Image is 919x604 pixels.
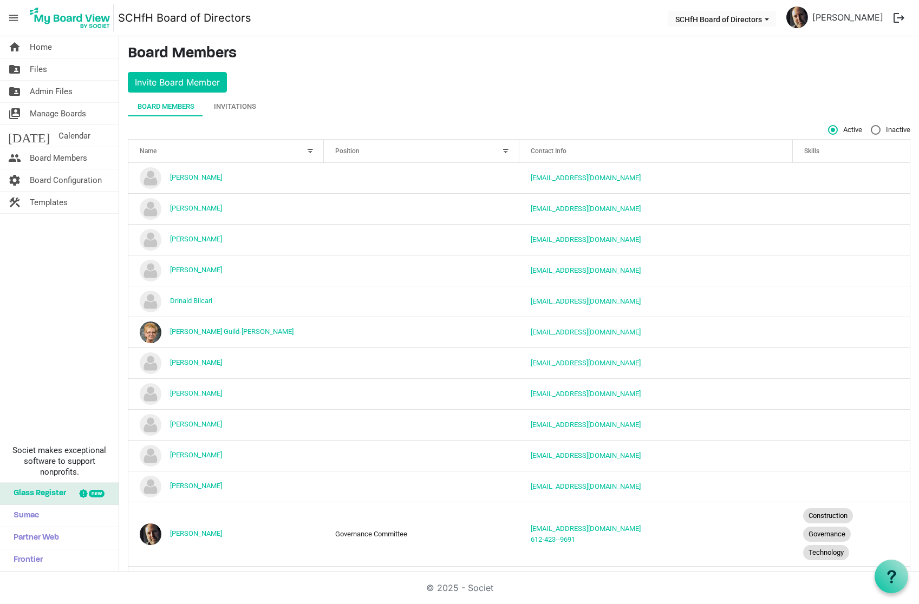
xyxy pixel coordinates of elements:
[519,502,793,566] td: ssayre@habitatcorning.org612-423--9691 is template cell column header Contact Info
[170,358,222,366] a: [PERSON_NAME]
[8,81,21,102] span: folder_shared
[519,566,793,597] td: sdaniels@habitatcorning.org is template cell column header Contact Info
[519,317,793,347] td: fayeguildnash@howardhanna.com is template cell column header Contact Info
[519,193,793,224] td: barryanninc@gmail.com is template cell column header Contact Info
[214,101,256,112] div: Invitations
[140,445,161,467] img: no-profile-picture.svg
[170,235,222,243] a: [PERSON_NAME]
[324,440,519,471] td: column header Position
[140,229,161,251] img: no-profile-picture.svg
[888,6,910,29] button: logout
[793,502,910,566] td: ConstructionGovernanceTechnology is template cell column header Skills
[89,490,105,497] div: new
[140,321,161,343] img: OdoFlBhvpqldIb-P7DSP__0e_FQEGjDop-zdg6bAjxMQkRQHUP05SVAWdTjSztsLK7yiDQnaGncWXRcj43Amrg_thumb.png
[324,255,519,286] td: column header Position
[519,224,793,255] td: scutler@stny.rr.com is template cell column header Contact Info
[118,7,251,29] a: SCHfH Board of Directors
[140,147,157,155] span: Name
[30,147,87,169] span: Board Members
[128,45,910,63] h3: Board Members
[8,147,21,169] span: people
[804,147,819,155] span: Skills
[27,4,114,31] img: My Board View Logo
[324,471,519,502] td: column header Position
[531,205,641,213] a: [EMAIL_ADDRESS][DOMAIN_NAME]
[324,347,519,378] td: column header Position
[871,125,910,135] span: Inactive
[324,317,519,347] td: column header Position
[140,352,161,374] img: no-profile-picture.svg
[531,297,641,305] a: [EMAIL_ADDRESS][DOMAIN_NAME]
[8,103,21,124] span: switch_account
[140,523,161,545] img: yBGpWBoWnom3Zw7BMdEWlLVUZpYoI47Jpb9souhwf1jEgJUyyu107S__lmbQQ54c4KKuLw7hNP5JKuvjTEF3_w_thumb.png
[8,58,21,80] span: folder_shared
[531,390,641,398] a: [EMAIL_ADDRESS][DOMAIN_NAME]
[828,125,862,135] span: Active
[324,193,519,224] td: column header Position
[793,409,910,440] td: is template cell column header Skills
[519,471,793,502] td: ravvampato@chemungcanal.com is template cell column header Contact Info
[324,378,519,409] td: column header Position
[128,502,324,566] td: Scott Sayre is template cell column header Name
[8,169,21,191] span: settings
[519,378,793,409] td: wrightmichele13@gmail.com is template cell column header Contact Info
[793,347,910,378] td: is template cell column header Skills
[128,286,324,317] td: Drinald Bilcari is template cell column header Name
[8,527,59,549] span: Partner Web
[140,414,161,436] img: no-profile-picture.svg
[8,549,43,571] span: Frontier
[140,260,161,281] img: no-profile-picture.svg
[531,235,641,244] a: [EMAIL_ADDRESS][DOMAIN_NAME]
[128,97,910,116] div: tab-header
[8,483,66,504] span: Glass Register
[170,266,222,274] a: [PERSON_NAME]
[5,445,114,477] span: Societ makes exceptional software to support nonprofits.
[793,440,910,471] td: is template cell column header Skills
[519,255,793,286] td: desireeorourke1@gmail.com is template cell column header Contact Info
[3,8,24,28] span: menu
[426,582,493,593] a: © 2025 - Societ
[138,101,194,112] div: Board Members
[531,266,641,274] a: [EMAIL_ADDRESS][DOMAIN_NAME]
[27,4,118,31] a: My Board View Logo
[793,286,910,317] td: is template cell column header Skills
[324,566,519,597] td: column header Position
[30,81,73,102] span: Admin Files
[30,58,47,80] span: Files
[140,383,161,405] img: no-profile-picture.svg
[668,11,776,27] button: SCHfH Board of Directors dropdownbutton
[793,224,910,255] td: is template cell column header Skills
[519,347,793,378] td: stevenshj@icloud.com is template cell column header Contact Info
[128,566,324,597] td: Steve Daniels is template cell column header Name
[793,193,910,224] td: is template cell column header Skills
[128,471,324,502] td: Robert Avvampato is template cell column header Name
[128,193,324,224] td: Barry Nicholson is template cell column header Name
[531,535,575,543] a: 612-423--9691
[531,451,641,459] a: [EMAIL_ADDRESS][DOMAIN_NAME]
[8,36,21,58] span: home
[531,421,641,429] a: [EMAIL_ADDRESS][DOMAIN_NAME]
[793,566,910,597] td: is template cell column header Skills
[128,317,324,347] td: Faye Guild-Nash is template cell column header Name
[170,451,222,459] a: [PERSON_NAME]
[519,409,793,440] td: mikerawleigh@gmail.com is template cell column header Contact Info
[128,409,324,440] td: Mike Rawleigh is template cell column header Name
[128,72,227,93] button: Invite Board Member
[30,103,86,124] span: Manage Boards
[128,378,324,409] td: Michele Wright is template cell column header Name
[324,163,519,193] td: column header Position
[128,163,324,193] td: Alison Hunt is template cell column header Name
[324,409,519,440] td: column header Position
[8,505,39,527] span: Sumac
[786,6,808,28] img: yBGpWBoWnom3Zw7BMdEWlLVUZpYoI47Jpb9souhwf1jEgJUyyu107S__lmbQQ54c4KKuLw7hNP5JKuvjTEF3_w_thumb.png
[519,286,793,317] td: drinaldbilcari@gmail.com is template cell column header Contact Info
[519,440,793,471] td: pkruger@swanmorss.com is template cell column header Contact Info
[170,204,222,212] a: [PERSON_NAME]
[170,297,212,305] a: Drinald Bilcari
[170,529,222,537] a: [PERSON_NAME]
[793,255,910,286] td: is template cell column header Skills
[335,147,360,155] span: Position
[30,169,102,191] span: Board Configuration
[170,420,222,428] a: [PERSON_NAME]
[140,291,161,312] img: no-profile-picture.svg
